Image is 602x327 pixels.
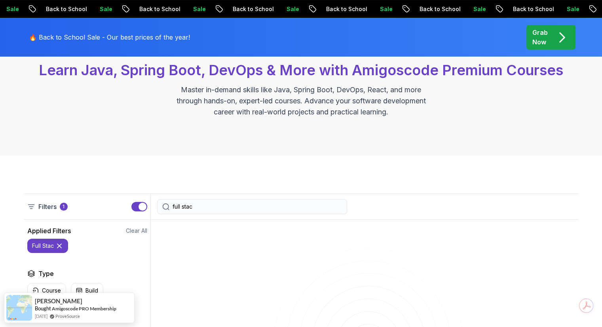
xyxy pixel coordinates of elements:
p: Back to School [408,5,461,13]
p: Sale [88,5,113,13]
button: Build [71,283,103,298]
p: Sale [181,5,207,13]
p: Sale [275,5,300,13]
p: full stac [32,242,54,250]
p: Grab Now [532,28,548,47]
button: Clear All [126,227,147,235]
p: Back to School [314,5,368,13]
h2: Applied Filters [27,226,71,236]
p: Course [42,287,61,295]
p: Sale [555,5,580,13]
p: Build [85,287,98,295]
p: Sale [368,5,393,13]
span: [DATE] [35,313,47,319]
a: ProveSource [55,314,80,319]
input: Search Java, React, Spring boot ... [173,203,342,211]
span: [PERSON_NAME] [35,298,82,304]
p: Back to School [127,5,181,13]
p: 1 [63,203,65,210]
p: Back to School [34,5,88,13]
a: Amigoscode PRO Membership [52,305,116,312]
button: full stac [27,239,68,253]
p: Filters [38,202,57,211]
p: Back to School [221,5,275,13]
button: Course [27,283,66,298]
img: provesource social proof notification image [6,295,32,321]
span: Bought [35,305,51,312]
h2: Type [38,269,54,278]
p: Master in-demand skills like Java, Spring Boot, DevOps, React, and more through hands-on, expert-... [168,84,434,118]
span: Learn Java, Spring Boot, DevOps & More with Amigoscode Premium Courses [39,61,563,79]
p: Back to School [501,5,555,13]
p: 🔥 Back to School Sale - Our best prices of the year! [29,32,190,42]
p: Sale [461,5,487,13]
